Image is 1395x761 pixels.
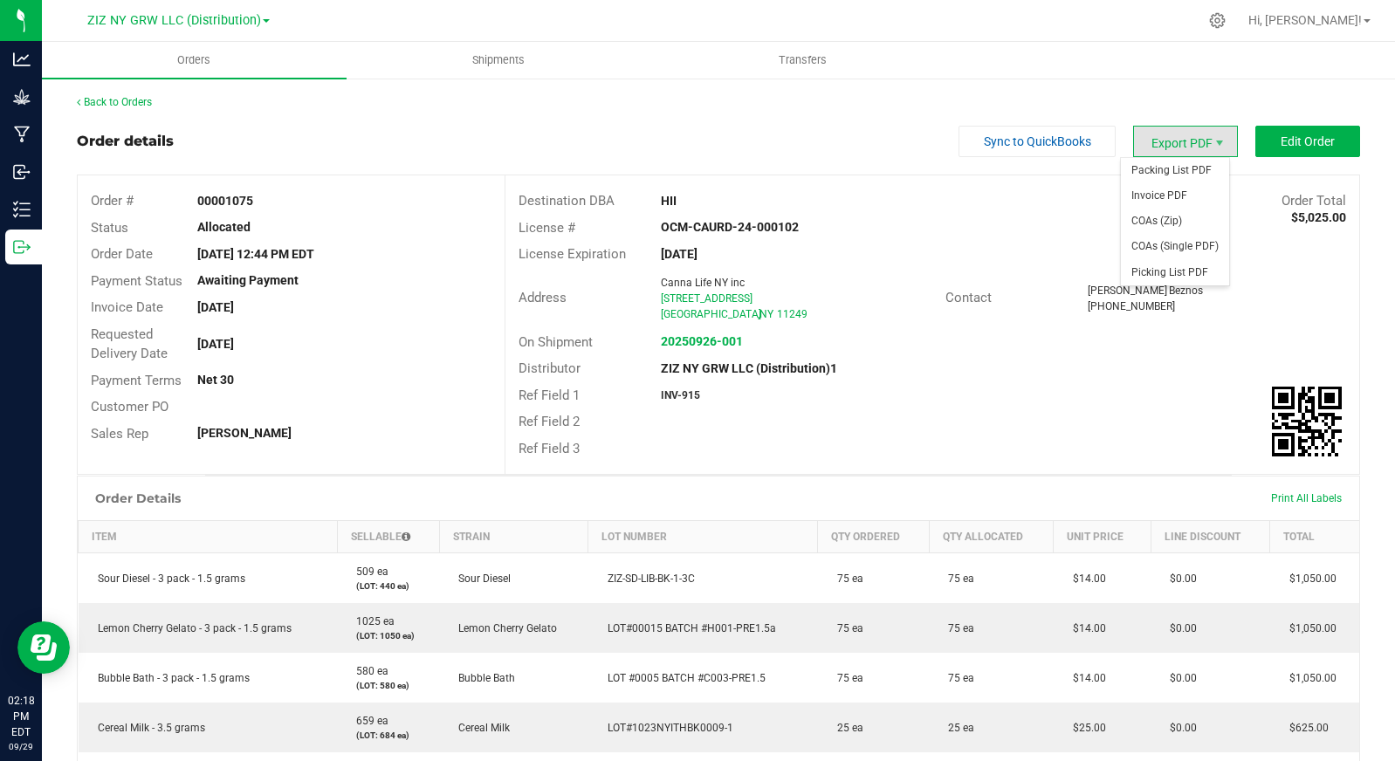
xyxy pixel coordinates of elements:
a: 20250926-001 [661,334,743,348]
inline-svg: Outbound [13,238,31,256]
span: Sales Rep [91,426,148,442]
span: Address [519,290,567,305]
span: License Expiration [519,246,626,262]
th: Line Discount [1151,521,1270,553]
li: Export PDF [1133,126,1238,157]
span: Order Total [1282,193,1346,209]
span: $625.00 [1281,722,1329,734]
p: (LOT: 684 ea) [347,729,429,742]
div: Manage settings [1206,12,1228,29]
span: 75 ea [939,622,974,634]
span: LOT#1023NYITHBK0009-1 [599,722,733,734]
strong: [DATE] 12:44 PM EDT [197,247,314,261]
span: Lemon Cherry Gelato - 3 pack - 1.5 grams [89,622,292,634]
strong: HII [661,194,677,208]
span: 11249 [777,308,807,320]
span: Order # [91,193,134,209]
span: 75 ea [939,672,974,684]
span: Destination DBA [519,193,615,209]
span: Status [91,220,128,236]
span: $0.00 [1161,722,1197,734]
span: 25 ea [939,722,974,734]
th: Total [1270,521,1359,553]
span: COAs (Single PDF) [1121,234,1229,259]
th: Unit Price [1054,521,1151,553]
span: Transfers [755,52,850,68]
strong: INV-915 [661,389,700,401]
span: Lemon Cherry Gelato [450,622,557,634]
span: Shipments [449,52,548,68]
li: COAs (Zip) [1121,209,1229,234]
p: (LOT: 440 ea) [347,579,429,593]
span: $25.00 [1064,722,1106,734]
span: 509 ea [347,566,388,578]
span: Cereal Milk [450,722,510,734]
span: $1,050.00 [1281,572,1337,585]
span: Hi, [PERSON_NAME]! [1248,13,1362,27]
span: Packing List PDF [1121,158,1229,183]
span: Ref Field 2 [519,414,580,429]
span: LOT #0005 BATCH #C003-PRE1.5 [599,672,766,684]
span: Beznos [1169,285,1203,297]
strong: Net 30 [197,373,234,387]
button: Edit Order [1255,126,1360,157]
span: $1,050.00 [1281,622,1337,634]
span: Requested Delivery Date [91,326,168,362]
inline-svg: Inbound [13,163,31,181]
span: $0.00 [1161,572,1197,585]
p: 02:18 PM EDT [8,693,34,740]
a: Shipments [347,42,651,79]
span: Payment Terms [91,373,182,388]
span: Canna Life NY inc [661,277,745,289]
span: 580 ea [347,665,388,677]
span: Print All Labels [1271,492,1342,504]
span: [PHONE_NUMBER] [1088,300,1175,312]
span: Payment Status [91,273,182,289]
span: License # [519,220,575,236]
strong: $5,025.00 [1291,210,1346,224]
span: Edit Order [1281,134,1335,148]
span: Bubble Bath - 3 pack - 1.5 grams [89,672,250,684]
strong: ZIZ NY GRW LLC (Distribution)1 [661,361,837,375]
span: 75 ea [828,572,863,585]
span: Ref Field 1 [519,387,580,403]
li: Picking List PDF [1121,260,1229,285]
span: Sour Diesel - 3 pack - 1.5 grams [89,572,245,585]
span: Distributor [519,360,581,376]
a: Transfers [651,42,956,79]
strong: [DATE] [197,300,234,314]
span: [GEOGRAPHIC_DATA] [661,308,761,320]
inline-svg: Inventory [13,201,31,218]
span: 1025 ea [347,615,395,627]
span: On Shipment [519,334,593,350]
span: Order Date [91,246,153,262]
span: $14.00 [1064,672,1106,684]
button: Sync to QuickBooks [959,126,1116,157]
span: Bubble Bath [450,672,515,684]
strong: [PERSON_NAME] [197,426,292,440]
span: Contact [945,290,992,305]
span: $14.00 [1064,572,1106,585]
th: Qty Allocated [929,521,1054,553]
span: $0.00 [1161,672,1197,684]
th: Item [79,521,338,553]
span: Invoice Date [91,299,163,315]
th: Sellable [337,521,439,553]
inline-svg: Analytics [13,51,31,68]
li: Invoice PDF [1121,183,1229,209]
strong: 00001075 [197,194,253,208]
span: NY [759,308,773,320]
inline-svg: Grow [13,88,31,106]
span: Orders [154,52,234,68]
div: Order details [77,131,174,152]
strong: [DATE] [661,247,697,261]
p: (LOT: 1050 ea) [347,629,429,642]
a: Back to Orders [77,96,152,108]
span: 75 ea [939,572,974,585]
span: $14.00 [1064,622,1106,634]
